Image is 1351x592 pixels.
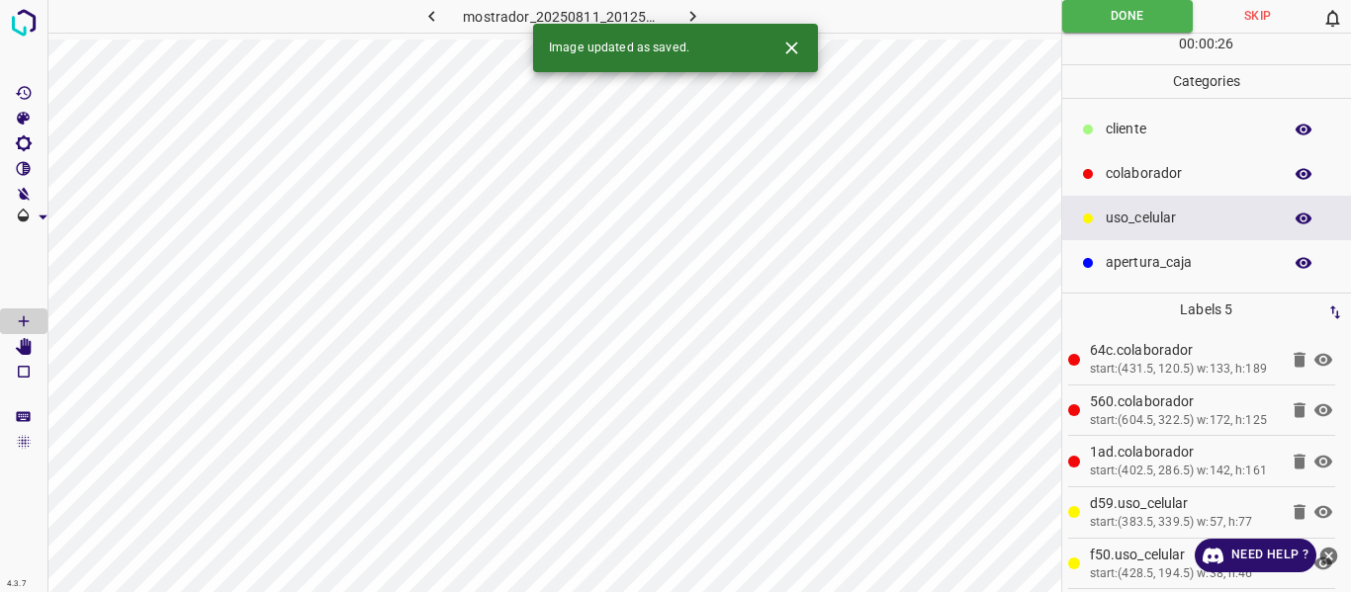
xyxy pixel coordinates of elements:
div: start:(428.5, 194.5) w:38, h:46 [1090,565,1279,583]
div: start:(402.5, 286.5) w:142, h:161 [1090,463,1279,480]
p: 26 [1217,34,1233,54]
p: apertura_caja [1106,252,1272,273]
p: uso_celular [1106,208,1272,228]
p: 1ad.colaborador [1090,442,1279,463]
p: f50.uso_celular [1090,545,1279,565]
button: Close [773,30,810,66]
p: colaborador [1106,163,1272,184]
div: start:(431.5, 120.5) w:133, h:189 [1090,361,1279,379]
p: 64c.colaborador [1090,340,1279,361]
p: d59.uso_celular [1090,493,1279,514]
button: close-help [1316,539,1341,572]
a: Need Help ? [1195,539,1316,572]
div: start:(604.5, 322.5) w:172, h:125 [1090,412,1279,430]
p: Labels 5 [1068,294,1346,326]
div: : : [1179,34,1233,64]
span: Image updated as saved. [549,40,689,57]
p: ​​cliente [1106,119,1272,139]
img: logo [6,5,42,41]
p: 00 [1179,34,1195,54]
p: 560.colaborador [1090,391,1279,412]
div: start:(383.5, 339.5) w:57, h:77 [1090,514,1279,532]
p: 00 [1199,34,1215,54]
h6: mostrador_20250811_201251_566494.jpg [463,5,661,33]
div: 4.3.7 [2,576,32,592]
